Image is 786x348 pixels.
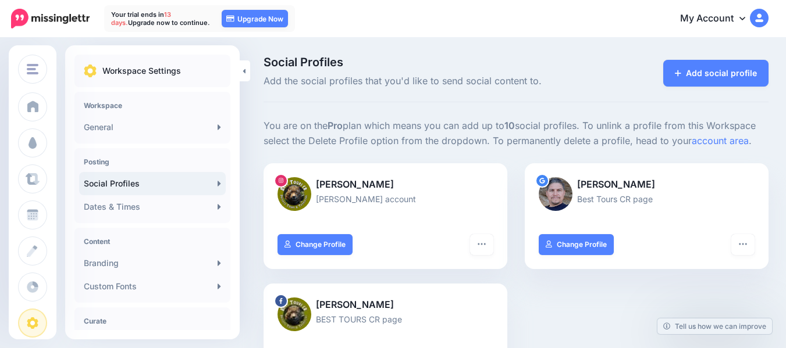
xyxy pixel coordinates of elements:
a: Social Profiles [79,172,226,195]
a: Add social profile [663,60,769,87]
img: 447963201_1002007881929281_5698044486406865822_n-bsa155135.jpg [278,297,311,331]
img: 447983030_1675144096635669_7465506429506593675_n-bsa155136.jpg [278,177,311,211]
span: 13 days. [111,10,171,27]
p: You are on the plan which means you can add up to social profiles. To unlink a profile from this ... [264,119,769,149]
a: Custom Fonts [79,275,226,298]
p: Your trial ends in Upgrade now to continue. [111,10,210,27]
p: [PERSON_NAME] [278,177,493,192]
a: account area [692,135,749,146]
span: Add the social profiles that you'd like to send social content to. [264,74,595,89]
h4: Workspace [84,101,221,110]
a: My Account [668,5,769,33]
img: menu.png [27,64,38,74]
span: Social Profiles [264,56,595,68]
h4: Content [84,237,221,246]
b: 10 [504,120,515,131]
p: Workspace Settings [102,64,181,78]
p: [PERSON_NAME] [539,177,755,192]
a: Tell us how we can improve [657,318,772,334]
a: General [79,116,226,139]
a: Dates & Times [79,195,226,218]
img: Missinglettr [11,9,90,28]
b: Pro [328,120,343,131]
a: Change Profile [539,234,614,255]
p: [PERSON_NAME] [278,297,493,313]
p: Best Tours CR page [539,192,755,206]
a: Change Profile [278,234,353,255]
h4: Curate [84,317,221,325]
img: settings.png [84,64,97,77]
h4: Posting [84,157,221,166]
a: Branding [79,252,226,275]
a: Upgrade Now [222,10,288,27]
img: ACg8ocJYku40VXR4mnQJcqE4tyNEnEQ55s6lco9Qxyl2OWqLy7MyPyO5TQs96-c-89541.png [539,177,572,211]
p: [PERSON_NAME] account [278,192,493,206]
p: BEST TOURS CR page [278,313,493,326]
